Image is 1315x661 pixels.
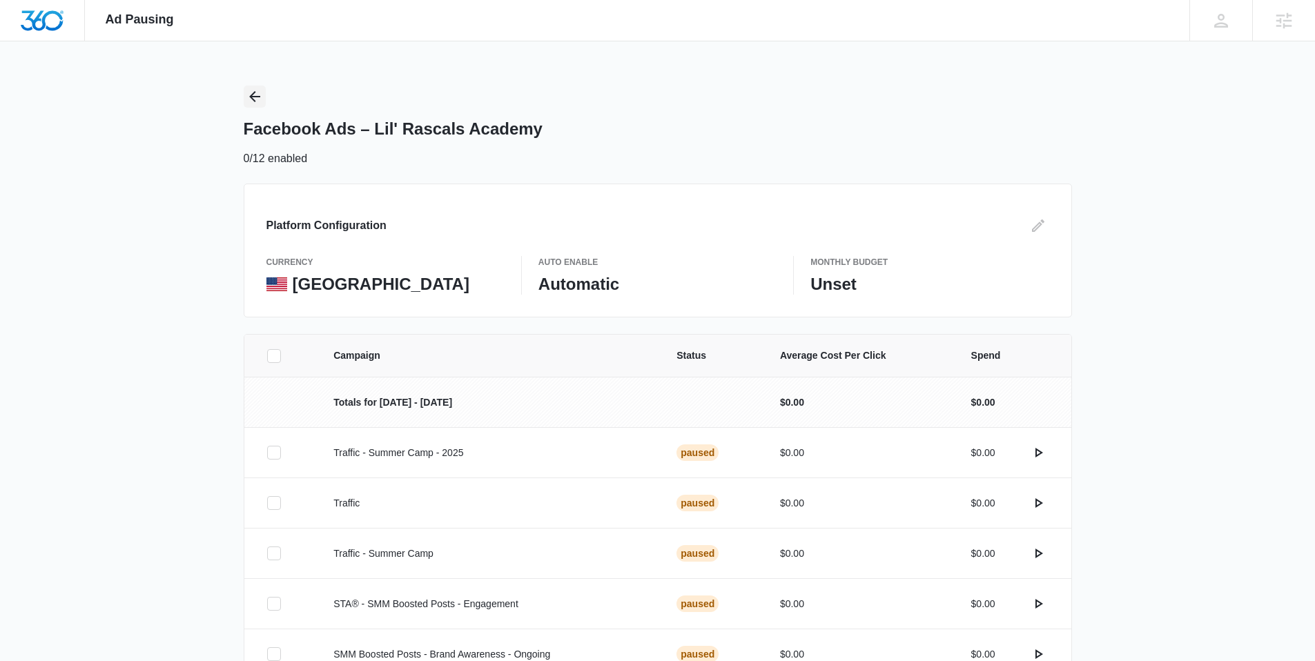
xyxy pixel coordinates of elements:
span: Ad Pausing [106,12,174,27]
p: $0.00 [971,597,995,611]
div: Paused [676,545,719,562]
p: $0.00 [780,496,938,511]
div: Paused [676,595,719,612]
p: Traffic - Summer Camp - 2025 [333,446,643,460]
p: $0.00 [971,395,995,410]
h3: Platform Configuration [266,217,387,234]
span: Average Cost Per Click [780,348,938,363]
p: 0/12 enabled [244,150,308,167]
p: $0.00 [971,446,995,460]
h1: Facebook Ads – Lil' Rascals Academy [244,119,543,139]
button: actions.activate [1027,593,1049,615]
div: Paused [676,444,719,461]
button: actions.activate [1027,492,1049,514]
p: Traffic - Summer Camp [333,546,643,561]
span: Spend [971,348,1049,363]
div: Paused [676,495,719,511]
p: $0.00 [780,395,938,410]
p: Traffic [333,496,643,511]
p: currency [266,256,505,268]
p: Monthly Budget [810,256,1049,268]
span: Status [676,348,747,363]
p: $0.00 [780,546,938,561]
p: Auto Enable [538,256,777,268]
button: actions.activate [1027,542,1049,564]
p: $0.00 [780,446,938,460]
p: $0.00 [971,496,995,511]
p: [GEOGRAPHIC_DATA] [293,274,469,295]
button: actions.activate [1027,442,1049,464]
span: Campaign [333,348,643,363]
p: STA® - SMM Boosted Posts - Engagement [333,597,643,611]
p: Automatic [538,274,777,295]
button: Back [244,86,266,108]
img: United States [266,277,287,291]
button: Edit [1027,215,1049,237]
p: $0.00 [780,597,938,611]
p: $0.00 [971,546,995,561]
p: Totals for [DATE] - [DATE] [333,395,643,410]
p: Unset [810,274,1049,295]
